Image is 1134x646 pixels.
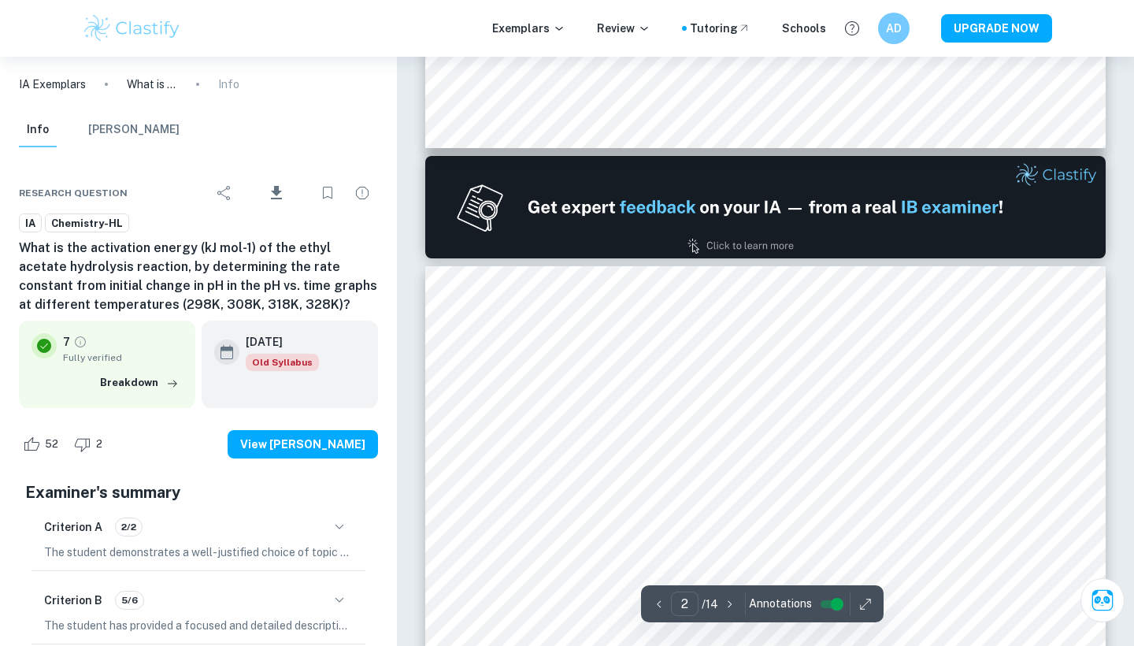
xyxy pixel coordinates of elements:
span: 2/2 [116,520,142,534]
h5: Examiner's summary [25,481,372,504]
button: Help and Feedback [839,15,865,42]
span: IA [20,216,41,232]
span: Old Syllabus [246,354,319,371]
h6: Criterion B [44,592,102,609]
p: 7 [63,333,70,351]
button: Breakdown [96,371,183,395]
h6: Criterion A [44,518,102,536]
a: Schools [782,20,826,37]
button: AD [878,13,910,44]
a: Grade fully verified [73,335,87,349]
div: Dislike [70,432,111,457]
span: Research question [19,186,128,200]
p: The student demonstrates a well-justified choice of topic and research question by recalling thei... [44,544,353,561]
span: 5/6 [116,593,143,607]
div: Report issue [346,177,378,209]
p: Info [218,76,239,93]
span: Chemistry-HL [46,216,128,232]
a: IA [19,213,42,233]
div: Like [19,432,67,457]
button: UPGRADE NOW [941,14,1052,43]
p: Exemplars [492,20,565,37]
img: Clastify logo [82,13,182,44]
span: 2 [87,436,111,452]
div: Download [243,173,309,213]
button: [PERSON_NAME] [88,113,180,147]
a: IA Exemplars [19,76,86,93]
h6: [DATE] [246,333,306,351]
img: Ad [425,156,1106,258]
button: Ask Clai [1080,578,1125,622]
a: Chemistry-HL [45,213,129,233]
div: Bookmark [312,177,343,209]
p: Review [597,20,650,37]
div: Share [209,177,240,209]
button: Info [19,113,57,147]
h6: AD [885,20,903,37]
span: Fully verified [63,351,183,365]
a: Tutoring [690,20,750,37]
h6: What is the activation energy (kJ mol-1) of the ethyl acetate hydrolysis reaction, by determining... [19,239,378,314]
p: What is the activation energy (kJ mol-1) of the ethyl acetate hydrolysis reaction, by determining... [127,76,177,93]
span: 52 [36,436,67,452]
span: Annotations [749,596,812,612]
div: Starting from the May 2025 session, the Chemistry IA requirements have changed. It's OK to refer ... [246,354,319,371]
button: View [PERSON_NAME] [228,430,378,459]
p: The student has provided a focused and detailed description of the main topic, clearly introducin... [44,617,353,634]
p: / 14 [702,596,718,613]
